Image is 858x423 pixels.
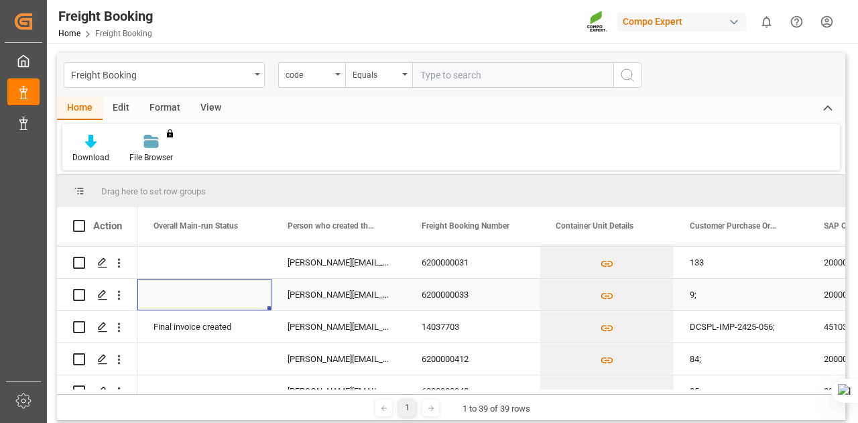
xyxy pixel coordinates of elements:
[613,62,641,88] button: search button
[271,311,406,343] div: [PERSON_NAME][EMAIL_ADDRESS][PERSON_NAME][DOMAIN_NAME]
[103,97,139,120] div: Edit
[674,343,808,375] div: 84;
[58,29,80,38] a: Home
[617,12,746,32] div: Compo Expert
[72,152,109,164] div: Download
[271,375,406,407] div: [PERSON_NAME][EMAIL_ADDRESS][PERSON_NAME][DOMAIN_NAME]
[57,97,103,120] div: Home
[406,247,540,278] div: 6200000031
[101,186,206,196] span: Drag here to set row groups
[286,66,331,81] div: code
[463,402,530,416] div: 1 to 39 of 39 rows
[353,66,398,81] div: Equals
[674,375,808,407] div: 85;
[154,221,238,231] span: Overall Main-run Status
[412,62,613,88] input: Type to search
[57,311,137,343] div: Press SPACE to select this row.
[58,6,153,26] div: Freight Booking
[674,247,808,278] div: 133
[406,279,540,310] div: 6200000033
[57,247,137,279] div: Press SPACE to select this row.
[64,62,265,88] button: open menu
[271,343,406,375] div: [PERSON_NAME][EMAIL_ADDRESS][PERSON_NAME][DOMAIN_NAME]
[288,221,377,231] span: Person who created the Object Mail Address
[674,279,808,310] div: 9;
[57,343,137,375] div: Press SPACE to select this row.
[690,221,780,231] span: Customer Purchase Order Numbers
[406,343,540,375] div: 6200000412
[422,221,509,231] span: Freight Booking Number
[782,7,812,37] button: Help Center
[399,400,416,416] div: 1
[271,247,406,278] div: [PERSON_NAME][EMAIL_ADDRESS][PERSON_NAME][DOMAIN_NAME]
[345,62,412,88] button: open menu
[556,221,633,231] span: Container Unit Details
[587,10,608,34] img: Screenshot%202023-09-29%20at%2010.02.21.png_1712312052.png
[674,311,808,343] div: DCSPL-IMP-2425-056;
[154,312,255,343] div: Final invoice created
[278,62,345,88] button: open menu
[71,66,250,82] div: Freight Booking
[406,375,540,407] div: 6200000048
[406,311,540,343] div: 14037703
[57,375,137,408] div: Press SPACE to select this row.
[751,7,782,37] button: show 0 new notifications
[190,97,231,120] div: View
[617,9,751,34] button: Compo Expert
[271,279,406,310] div: [PERSON_NAME][EMAIL_ADDRESS][PERSON_NAME][DOMAIN_NAME]
[57,279,137,311] div: Press SPACE to select this row.
[93,220,122,232] div: Action
[139,97,190,120] div: Format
